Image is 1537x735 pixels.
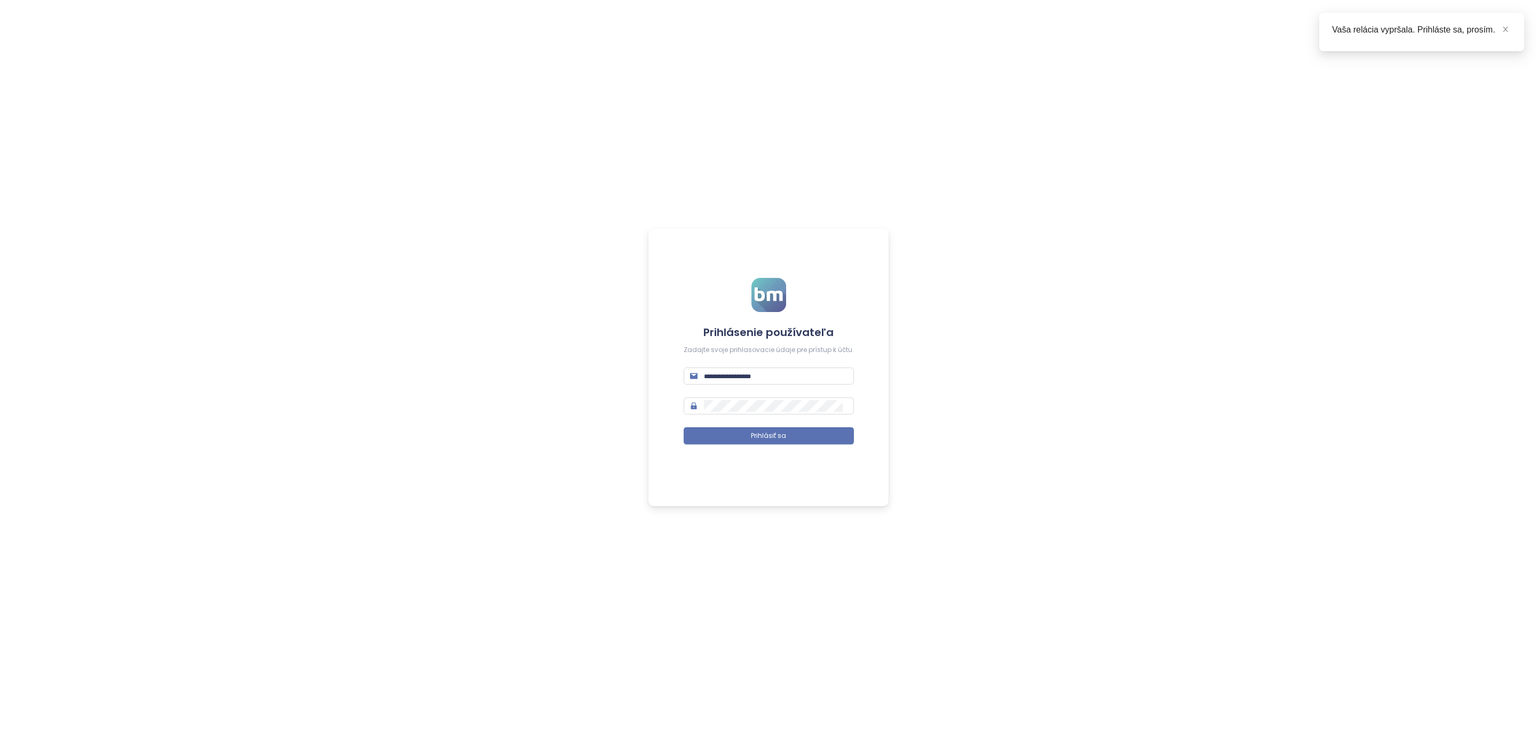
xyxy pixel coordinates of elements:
span: lock [690,402,698,410]
span: close [1502,26,1509,33]
div: Vaša relácia vypršala. Prihláste sa, prosím. [1332,23,1511,36]
img: logo [751,278,786,312]
span: mail [690,372,698,380]
button: Prihlásiť sa [684,427,854,444]
h4: Prihlásenie používateľa [684,325,854,340]
span: Prihlásiť sa [751,431,786,441]
div: Zadajte svoje prihlasovacie údaje pre prístup k účtu. [684,345,854,355]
